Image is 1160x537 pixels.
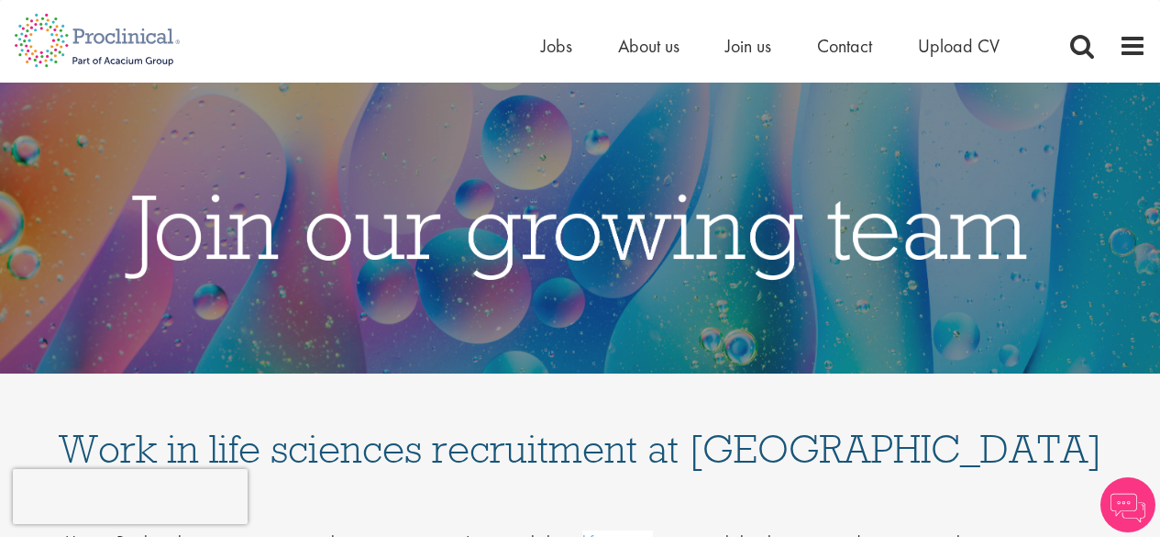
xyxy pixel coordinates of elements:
[58,392,1103,469] h1: Work in life sciences recruitment at [GEOGRAPHIC_DATA]
[13,469,248,524] iframe: reCAPTCHA
[817,34,872,58] a: Contact
[1100,477,1155,532] img: Chatbot
[618,34,679,58] a: About us
[725,34,771,58] a: Join us
[541,34,572,58] a: Jobs
[918,34,1000,58] a: Upload CV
